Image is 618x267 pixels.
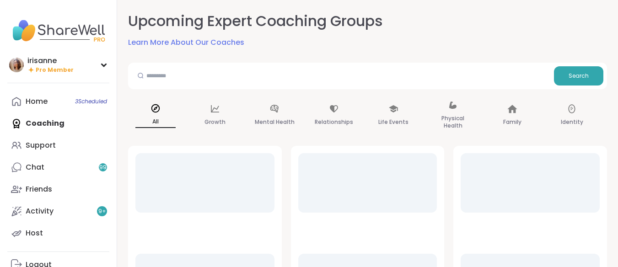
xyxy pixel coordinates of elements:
[128,11,383,32] h2: Upcoming Expert Coaching Groups
[7,134,109,156] a: Support
[204,117,226,128] p: Growth
[135,116,176,128] p: All
[7,91,109,112] a: Home3Scheduled
[7,200,109,222] a: Activity9+
[433,113,473,131] p: Physical Health
[569,72,589,80] span: Search
[26,228,43,238] div: Host
[36,66,74,74] span: Pro Member
[255,117,295,128] p: Mental Health
[7,156,109,178] a: Chat99
[9,58,24,72] img: irisanne
[26,206,54,216] div: Activity
[26,140,56,150] div: Support
[26,184,52,194] div: Friends
[75,98,107,105] span: 3 Scheduled
[7,222,109,244] a: Host
[98,208,106,215] span: 9 +
[315,117,353,128] p: Relationships
[7,178,109,200] a: Friends
[26,162,44,172] div: Chat
[99,164,107,171] span: 99
[128,37,244,48] a: Learn More About Our Coaches
[554,66,603,85] button: Search
[27,56,74,66] div: irisanne
[378,117,408,128] p: Life Events
[561,117,583,128] p: Identity
[26,96,48,107] div: Home
[503,117,521,128] p: Family
[7,15,109,47] img: ShareWell Nav Logo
